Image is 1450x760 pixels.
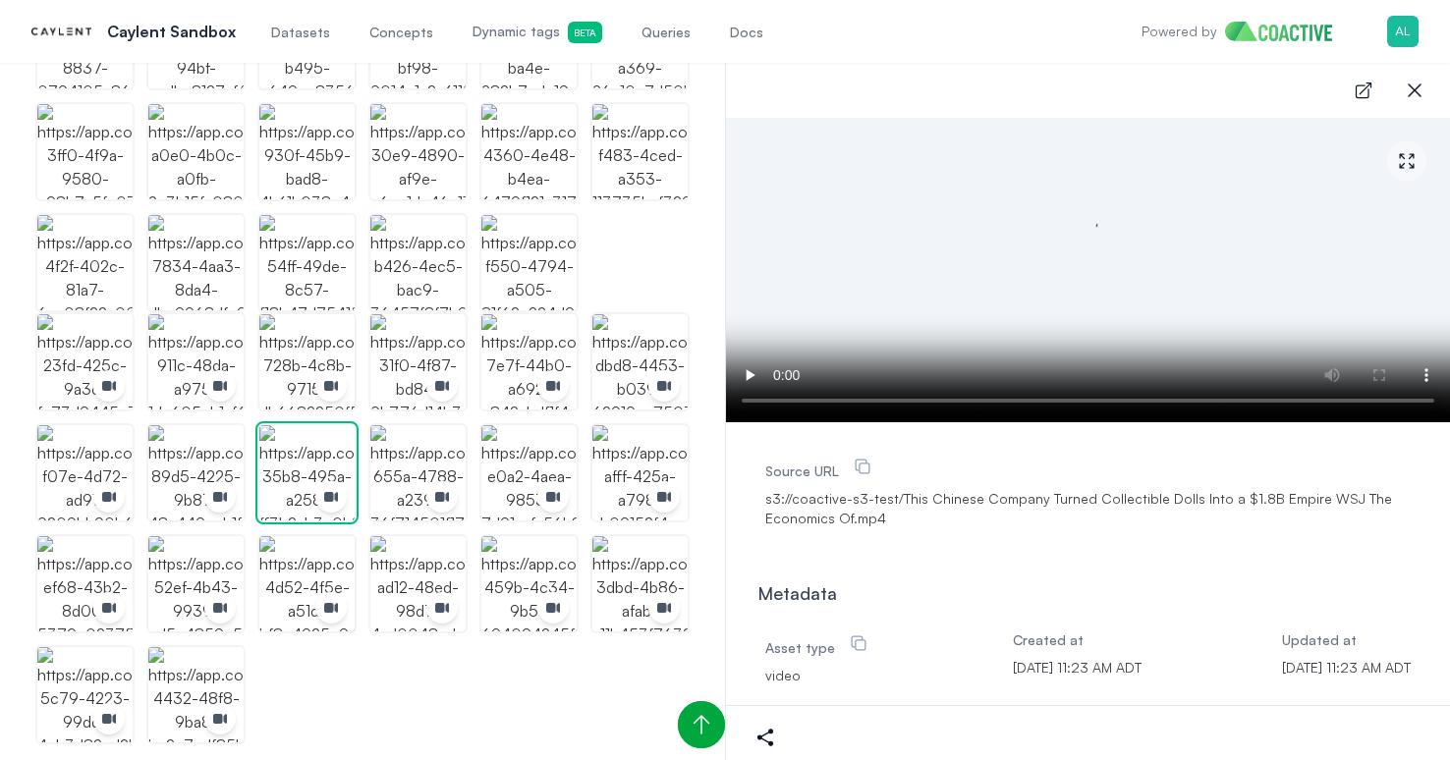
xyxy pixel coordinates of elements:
img: https://app.coactive.ai/assets/ui/images/coactive/CaylentS3_1751905407236/3b19bbae-911c-48da-a975... [148,314,244,409]
label: Source URL [765,462,876,479]
label: Asset type [765,639,872,656]
span: 2025-07-21T14:23:26.721688+00:00 [1282,658,1411,678]
img: https://app.coactive.ai/assets/ui/images/coactive/CaylentS3_1751905407236/eac4995b-31f0-4f87-bd84... [370,314,466,409]
img: Home [1225,22,1348,41]
img: https://app.coactive.ai/assets/ui/images/coactive/CaylentS3_1751905407236/a22c8de5-655a-4788-a239... [370,425,466,520]
img: https://app.coactive.ai/assets/ui/images/coactive/CaylentS3_1751905407236/bdc8b02c-23fd-425c-9a3c... [37,314,133,409]
img: https://app.coactive.ai/assets/ui/images/coactive/CaylentS3_1751905407236/74027ccf-728b-4c8b-9715... [259,314,355,409]
label: Updated at [1282,631,1357,648]
span: s3://coactive-s3-test/This Chinese Company Turned Collectible Dolls Into a $1.8B Empire WSJ The E... [765,489,1411,528]
img: https://app.coactive.ai/assets/ui/images/coactive/CaylentS3_1751905407236/5081f430-b426-4ec5-bac9... [370,215,466,310]
img: https://app.coactive.ai/assets/ui/images/coactive/CaylentS3_1751905407236/ef772806-3dbd-4b86-afab... [592,536,688,631]
img: https://app.coactive.ai/assets/ui/images/coactive/CaylentS3_1751905407236/4eed41df-f483-4ced-a353... [592,104,688,199]
img: https://app.coactive.ai/assets/ui/images/coactive/CaylentS3_1751905407236/fedc7572-f07e-4d72-ad91... [37,425,133,520]
span: Queries [641,23,691,42]
span: Beta [568,22,602,43]
img: https://app.coactive.ai/assets/ui/images/coactive/CaylentS3_1751905407236/d1cf4a23-dbd8-4453-b039... [592,314,688,409]
img: https://app.coactive.ai/assets/ui/images/coactive/CaylentS3_1751905407236/62aeb2c2-89d5-4225-9b87... [148,425,244,520]
button: Source URL [849,454,876,481]
img: https://app.coactive.ai/assets/ui/images/coactive/CaylentS3_1751905407236/a2867889-930f-45b9-bad8... [259,104,355,199]
img: https://app.coactive.ai/assets/ui/images/coactive/CaylentS3_1751905407236/4ea3c37b-35b8-495a-a258... [259,425,355,520]
img: https://app.coactive.ai/assets/ui/images/coactive/CaylentS3_1751905407236/db5db5c3-ad12-48ed-98d7... [370,536,466,631]
img: https://app.coactive.ai/assets/ui/images/coactive/CaylentS3_1751905407236/680ad2f4-4d52-4f5e-a51d... [259,536,355,631]
img: https://app.coactive.ai/assets/ui/images/coactive/CaylentS3_1751905407236/2173d162-54ff-49de-8c57... [259,215,355,310]
p: Powered by [1142,22,1217,41]
img: https://app.coactive.ai/assets/ui/images/coactive/CaylentS3_1751905407236/e2805868-459b-4c34-9b5f... [481,536,577,631]
img: https://app.coactive.ai/assets/ui/images/coactive/CaylentS3_1751905407236/8963c8ed-a0e0-4b0c-a0fb... [148,104,244,199]
button: Asset type [845,630,872,658]
img: https://app.coactive.ai/assets/ui/images/coactive/CaylentS3_1751905407236/c7c36bde-ef68-43b2-8d00... [37,536,133,631]
span: Concepts [369,23,433,42]
img: Menu for the logged in user [1387,16,1419,47]
label: Created at [1013,631,1084,648]
span: video [765,666,872,685]
img: https://app.coactive.ai/assets/ui/images/coactive/CaylentS3_1751905407236/8ec4997a-e0a2-4aea-9853... [481,425,577,520]
img: https://app.coactive.ai/assets/ui/images/coactive/CaylentS3_1751905407236/048d6a29-4432-48f8-9ba8... [148,647,244,742]
img: https://app.coactive.ai/assets/ui/images/coactive/CaylentS3_1751905407236/d2cbceef-afff-425a-a798... [592,425,688,520]
img: https://app.coactive.ai/assets/ui/images/coactive/CaylentS3_1751905407236/d3bb47b9-7834-4aa3-8da4... [148,215,244,310]
span: 2025-07-21T14:23:26.721686+00:00 [1013,658,1142,678]
img: https://app.coactive.ai/assets/ui/images/coactive/CaylentS3_1751905407236/0fb748b0-5c79-4223-99dd... [37,647,133,742]
img: https://app.coactive.ai/assets/ui/images/coactive/CaylentS3_1751905407236/05bc2db1-4360-4e48-b4ea... [481,104,577,199]
img: Caylent Sandbox [31,16,91,47]
img: https://app.coactive.ai/assets/ui/images/coactive/CaylentS3_1751905407236/3d91d2ad-52ef-4b43-9939... [148,536,244,631]
img: https://app.coactive.ai/assets/ui/images/coactive/CaylentS3_1751905407236/32dfdcca-7e7f-44b0-a692... [481,314,577,409]
img: https://app.coactive.ai/assets/ui/images/coactive/CaylentS3_1751905407236/61483d8b-3ff0-4f9a-9580... [37,104,133,199]
span: Datasets [271,23,330,42]
div: Metadata [757,579,1419,607]
img: https://app.coactive.ai/assets/ui/images/coactive/CaylentS3_1751905407236/e71379a3-f550-4794-a505... [481,215,577,310]
p: Caylent Sandbox [107,20,236,43]
img: https://app.coactive.ai/assets/ui/images/coactive/CaylentS3_1751905407236/a790a2b8-4f2f-402c-81a7... [37,215,133,310]
img: https://app.coactive.ai/assets/ui/images/coactive/CaylentS3_1751905407236/1cb1f31d-30e9-4890-af9e... [370,104,466,199]
span: Dynamic tags [473,22,602,43]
